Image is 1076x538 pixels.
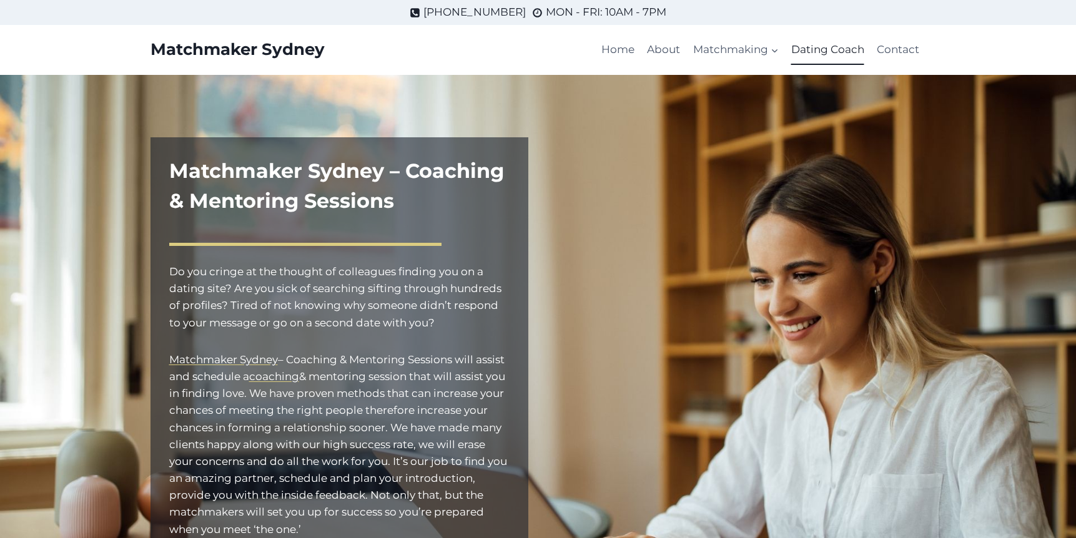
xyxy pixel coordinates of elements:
p: Do you cringe at the thought of colleagues finding you on a dating site? Are you sick of searchin... [169,263,510,331]
span: Matchmaking [693,41,779,58]
span: [PHONE_NUMBER] [423,4,526,21]
span: MON - FRI: 10AM - 7PM [546,4,666,21]
a: Dating Coach [785,35,871,65]
a: Matchmaker Sydney [151,40,325,59]
a: coaching [249,370,299,383]
a: [PHONE_NUMBER] [410,4,526,21]
p: – Coaching & Mentoring Sessions will assist and schedule a & mentoring session that will assist y... [169,351,510,538]
a: About [641,35,686,65]
a: Matchmaking [686,35,784,65]
a: Contact [871,35,925,65]
a: Matchmaker Sydney [169,353,278,366]
nav: Primary [595,35,926,65]
h1: Matchmaker Sydney – Coaching & Mentoring Sessions [169,156,510,216]
a: Home [595,35,641,65]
